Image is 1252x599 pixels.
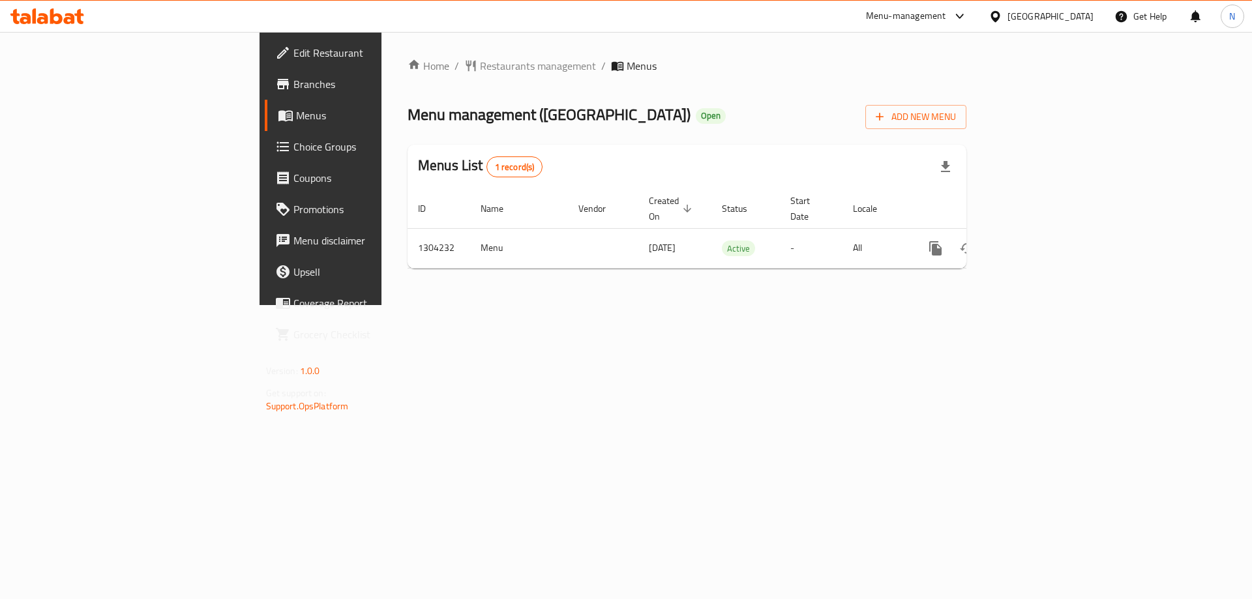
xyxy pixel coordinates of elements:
[627,58,657,74] span: Menus
[408,189,1056,269] table: enhanced table
[293,170,458,186] span: Coupons
[265,37,469,68] a: Edit Restaurant
[470,228,568,268] td: Menu
[1229,9,1235,23] span: N
[951,233,983,264] button: Change Status
[722,241,755,256] span: Active
[293,327,458,342] span: Grocery Checklist
[293,295,458,311] span: Coverage Report
[408,58,966,74] nav: breadcrumb
[464,58,596,74] a: Restaurants management
[265,100,469,131] a: Menus
[266,362,298,379] span: Version:
[920,233,951,264] button: more
[265,225,469,256] a: Menu disclaimer
[649,239,676,256] span: [DATE]
[487,161,543,173] span: 1 record(s)
[930,151,961,183] div: Export file
[265,162,469,194] a: Coupons
[293,201,458,217] span: Promotions
[293,264,458,280] span: Upsell
[910,189,1056,229] th: Actions
[265,287,469,319] a: Coverage Report
[265,319,469,350] a: Grocery Checklist
[293,233,458,248] span: Menu disclaimer
[480,58,596,74] span: Restaurants management
[696,108,726,124] div: Open
[790,193,827,224] span: Start Date
[866,8,946,24] div: Menu-management
[865,105,966,129] button: Add New Menu
[649,193,696,224] span: Created On
[293,76,458,92] span: Branches
[418,201,443,216] span: ID
[418,156,543,177] h2: Menus List
[266,385,326,402] span: Get support on:
[876,109,956,125] span: Add New Menu
[265,131,469,162] a: Choice Groups
[293,45,458,61] span: Edit Restaurant
[696,110,726,121] span: Open
[780,228,842,268] td: -
[265,68,469,100] a: Branches
[296,108,458,123] span: Menus
[266,398,349,415] a: Support.OpsPlatform
[601,58,606,74] li: /
[722,201,764,216] span: Status
[265,194,469,225] a: Promotions
[853,201,894,216] span: Locale
[408,100,691,129] span: Menu management ( [GEOGRAPHIC_DATA] )
[293,139,458,154] span: Choice Groups
[1007,9,1094,23] div: [GEOGRAPHIC_DATA]
[486,156,543,177] div: Total records count
[842,228,910,268] td: All
[578,201,623,216] span: Vendor
[481,201,520,216] span: Name
[300,362,320,379] span: 1.0.0
[265,256,469,287] a: Upsell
